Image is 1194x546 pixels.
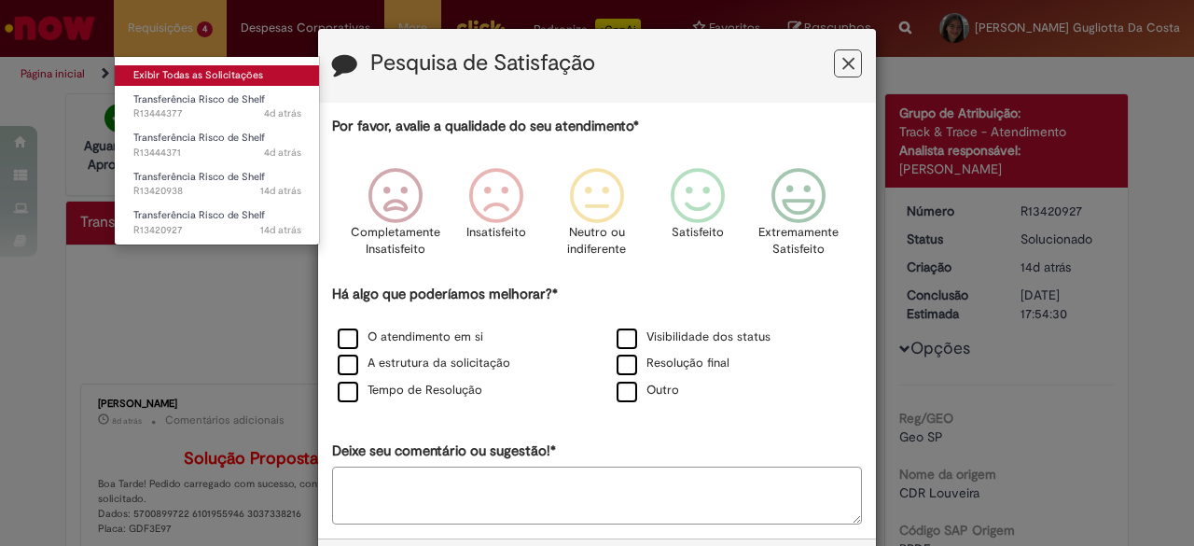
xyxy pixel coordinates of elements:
[133,208,265,222] span: Transferência Risco de Shelf
[115,205,320,240] a: Aberto R13420927 : Transferência Risco de Shelf
[563,224,631,259] p: Neutro ou indiferente
[133,131,265,145] span: Transferência Risco de Shelf
[115,128,320,162] a: Aberto R13444371 : Transferência Risco de Shelf
[332,441,556,461] label: Deixe seu comentário ou sugestão!*
[264,146,301,160] span: 4d atrás
[115,65,320,86] a: Exibir Todas as Solicitações
[260,184,301,198] span: 14d atrás
[751,154,846,282] div: Extremamente Satisfeito
[338,382,482,399] label: Tempo de Resolução
[466,224,526,242] p: Insatisfeito
[332,285,862,405] div: Há algo que poderíamos melhorar?*
[133,106,301,121] span: R13444377
[133,184,301,199] span: R13420938
[617,355,729,372] label: Resolução final
[264,106,301,120] span: 4d atrás
[264,106,301,120] time: 25/08/2025 13:55:11
[672,224,724,242] p: Satisfeito
[260,184,301,198] time: 15/08/2025 14:01:27
[549,154,645,282] div: Neutro ou indiferente
[260,223,301,237] span: 14d atrás
[617,382,679,399] label: Outro
[758,224,839,259] p: Extremamente Satisfeito
[338,329,483,346] label: O atendimento em si
[332,117,639,136] label: Por favor, avalie a qualidade do seu atendimento*
[114,56,320,245] ul: Requisições
[264,146,301,160] time: 25/08/2025 13:52:49
[338,355,510,372] label: A estrutura da solicitação
[133,92,265,106] span: Transferência Risco de Shelf
[370,51,595,76] label: Pesquisa de Satisfação
[351,224,440,259] p: Completamente Insatisfeito
[133,146,301,161] span: R13444371
[617,329,771,346] label: Visibilidade dos status
[347,154,442,282] div: Completamente Insatisfeito
[133,170,265,184] span: Transferência Risco de Shelf
[260,223,301,237] time: 15/08/2025 13:59:38
[115,167,320,202] a: Aberto R13420938 : Transferência Risco de Shelf
[133,223,301,238] span: R13420927
[115,90,320,124] a: Aberto R13444377 : Transferência Risco de Shelf
[449,154,544,282] div: Insatisfeito
[650,154,745,282] div: Satisfeito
